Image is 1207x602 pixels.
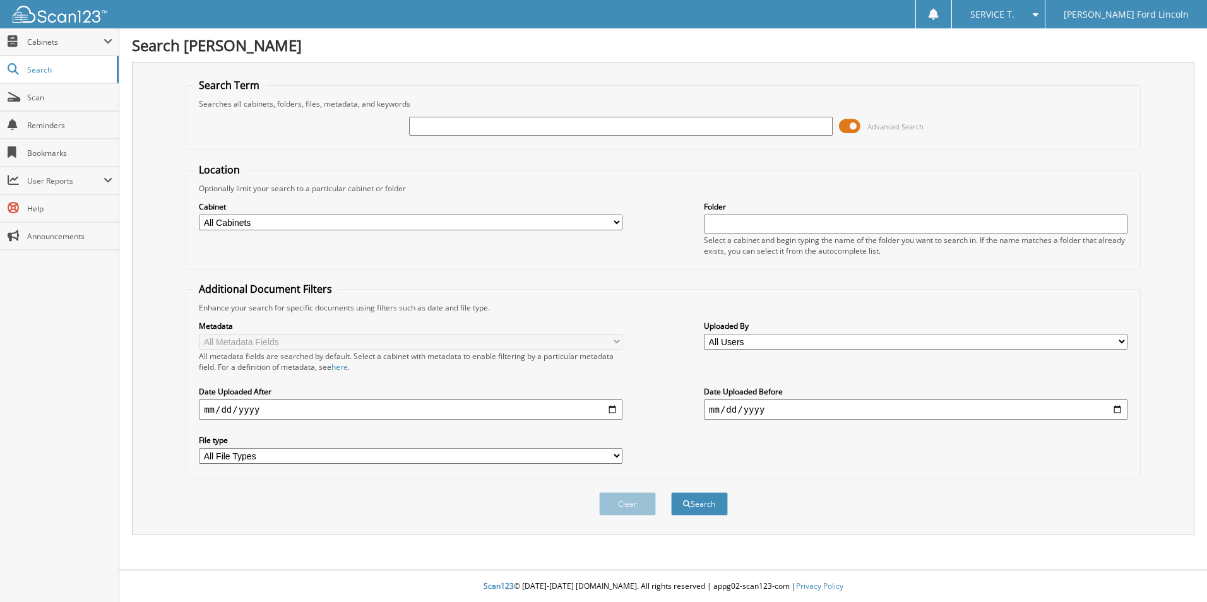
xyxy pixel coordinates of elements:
h1: Search [PERSON_NAME] [132,35,1194,56]
button: Clear [599,492,656,516]
label: Uploaded By [704,321,1127,331]
label: File type [199,435,622,446]
span: Bookmarks [27,148,112,158]
label: Folder [704,201,1127,212]
legend: Location [193,163,246,177]
input: end [704,399,1127,420]
label: Cabinet [199,201,622,212]
div: Enhance your search for specific documents using filters such as date and file type. [193,302,1134,313]
legend: Additional Document Filters [193,282,338,296]
label: Metadata [199,321,622,331]
span: Search [27,64,110,75]
div: Select a cabinet and begin typing the name of the folder you want to search in. If the name match... [704,235,1127,256]
div: Searches all cabinets, folders, files, metadata, and keywords [193,98,1134,109]
img: scan123-logo-white.svg [13,6,107,23]
a: here [331,362,348,372]
div: © [DATE]-[DATE] [DOMAIN_NAME]. All rights reserved | appg02-scan123-com | [119,571,1207,602]
span: Help [27,203,112,214]
span: Advanced Search [867,122,924,131]
span: Announcements [27,231,112,242]
button: Search [671,492,728,516]
label: Date Uploaded Before [704,386,1127,397]
span: Scan [27,92,112,103]
iframe: Chat Widget [1144,541,1207,602]
span: [PERSON_NAME] Ford Lincoln [1064,11,1189,18]
input: start [199,399,622,420]
span: Cabinets [27,37,104,47]
div: Optionally limit your search to a particular cabinet or folder [193,183,1134,194]
span: User Reports [27,175,104,186]
span: Reminders [27,120,112,131]
a: Privacy Policy [796,581,843,591]
span: SERVICE T. [970,11,1014,18]
span: Scan123 [484,581,514,591]
legend: Search Term [193,78,266,92]
label: Date Uploaded After [199,386,622,397]
div: All metadata fields are searched by default. Select a cabinet with metadata to enable filtering b... [199,351,622,372]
